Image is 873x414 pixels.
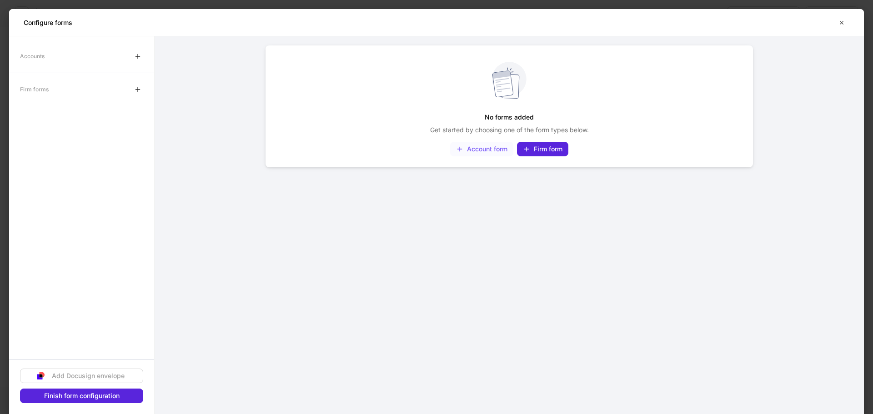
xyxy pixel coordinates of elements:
[430,125,589,135] p: Get started by choosing one of the form types below.
[20,48,45,64] div: Accounts
[523,145,562,153] div: Firm form
[485,109,534,125] h5: No forms added
[450,142,513,156] button: Account form
[456,145,507,153] div: Account form
[24,18,72,27] h5: Configure forms
[44,393,120,399] div: Finish form configuration
[20,389,143,403] button: Finish form configuration
[517,142,568,156] button: Firm form
[20,81,49,97] div: Firm forms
